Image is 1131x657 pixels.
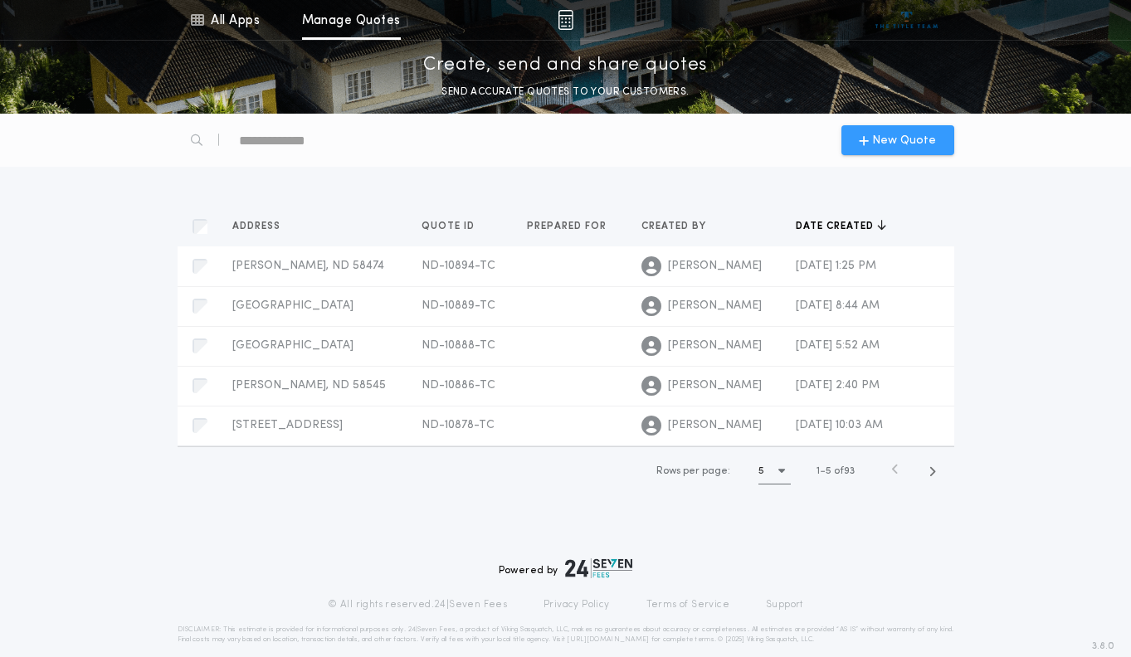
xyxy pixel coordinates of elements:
[796,339,880,352] span: [DATE] 5:52 AM
[527,220,610,233] span: Prepared for
[826,466,831,476] span: 5
[422,218,487,235] button: Quote ID
[668,258,762,275] span: [PERSON_NAME]
[232,339,353,352] span: [GEOGRAPHIC_DATA]
[668,298,762,314] span: [PERSON_NAME]
[758,458,791,484] button: 5
[668,338,762,354] span: [PERSON_NAME]
[422,339,495,352] span: ND-10888-TC
[875,12,938,28] img: vs-icon
[567,636,649,643] a: [URL][DOMAIN_NAME]
[668,377,762,394] span: [PERSON_NAME]
[441,84,689,100] p: SEND ACCURATE QUOTES TO YOUR CUSTOMERS.
[758,463,764,479] h1: 5
[328,598,507,611] p: © All rights reserved. 24|Seven Fees
[422,419,495,431] span: ND-10878-TC
[817,466,820,476] span: 1
[422,260,495,272] span: ND-10894-TC
[668,417,762,434] span: [PERSON_NAME]
[422,299,495,312] span: ND-10889-TC
[232,220,284,233] span: Address
[834,464,855,479] span: of 93
[232,218,293,235] button: Address
[232,299,353,312] span: [GEOGRAPHIC_DATA]
[796,379,880,392] span: [DATE] 2:40 PM
[1092,639,1114,654] span: 3.8.0
[232,419,343,431] span: [STREET_ADDRESS]
[544,598,610,611] a: Privacy Policy
[841,125,954,155] button: New Quote
[796,260,876,272] span: [DATE] 1:25 PM
[499,558,633,578] div: Powered by
[558,10,573,30] img: img
[178,625,954,645] p: DISCLAIMER: This estimate is provided for informational purposes only. 24|Seven Fees, a product o...
[796,419,883,431] span: [DATE] 10:03 AM
[646,598,729,611] a: Terms of Service
[423,52,708,79] p: Create, send and share quotes
[641,220,709,233] span: Created by
[641,218,719,235] button: Created by
[766,598,803,611] a: Support
[796,218,886,235] button: Date created
[656,466,730,476] span: Rows per page:
[796,220,877,233] span: Date created
[796,299,880,312] span: [DATE] 8:44 AM
[232,260,384,272] span: [PERSON_NAME], ND 58474
[232,379,386,392] span: [PERSON_NAME], ND 58545
[422,220,478,233] span: Quote ID
[872,132,936,149] span: New Quote
[565,558,633,578] img: logo
[422,379,495,392] span: ND-10886-TC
